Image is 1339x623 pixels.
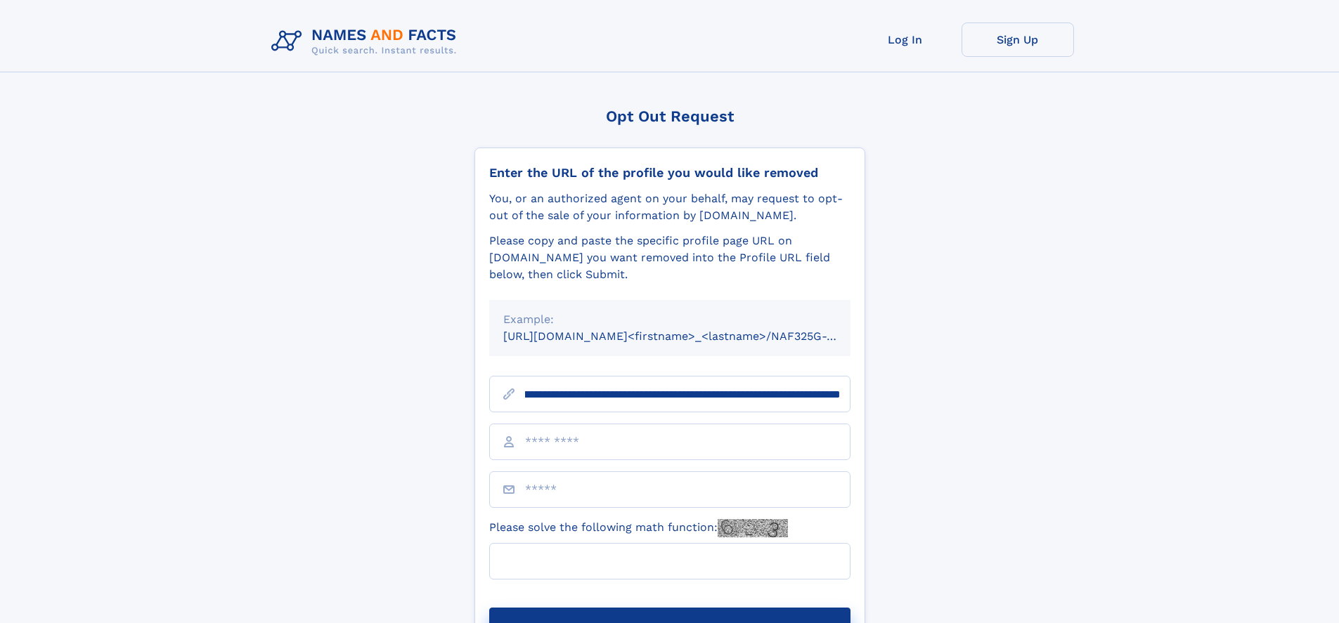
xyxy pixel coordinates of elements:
[489,165,850,181] div: Enter the URL of the profile you would like removed
[489,519,788,537] label: Please solve the following math function:
[503,311,836,328] div: Example:
[849,22,962,57] a: Log In
[503,329,877,343] small: [URL][DOMAIN_NAME]<firstname>_<lastname>/NAF325G-xxxxxxxx
[266,22,468,60] img: Logo Names and Facts
[489,190,850,224] div: You, or an authorized agent on your behalf, may request to opt-out of the sale of your informatio...
[962,22,1074,57] a: Sign Up
[474,107,865,125] div: Opt Out Request
[489,232,850,283] div: Please copy and paste the specific profile page URL on [DOMAIN_NAME] you want removed into the Pr...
